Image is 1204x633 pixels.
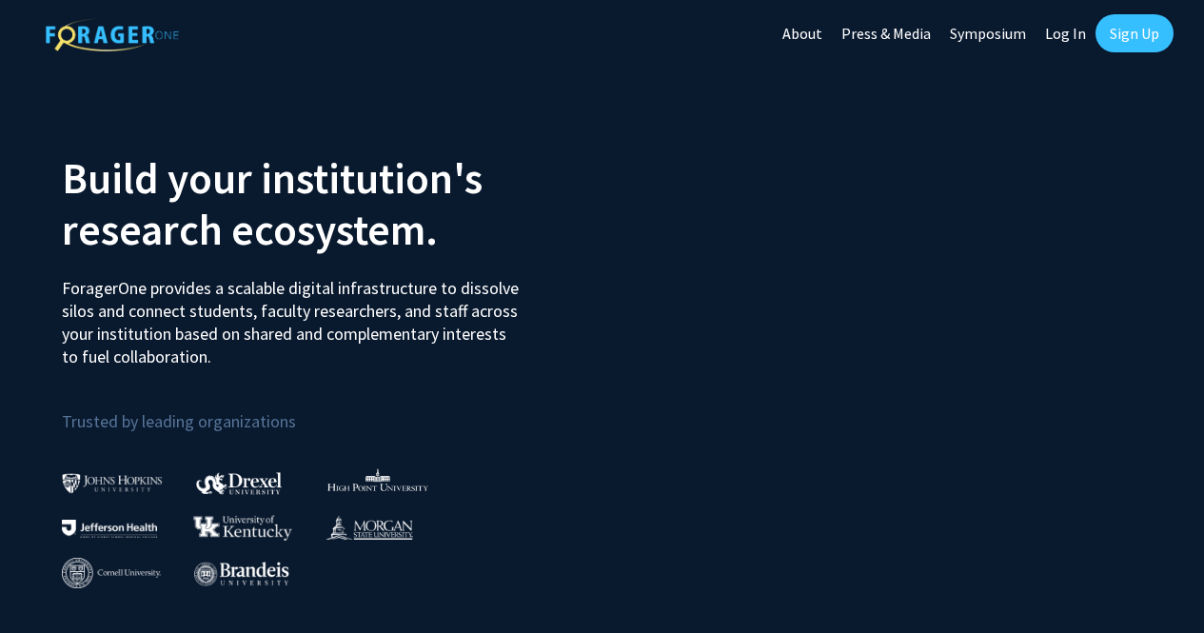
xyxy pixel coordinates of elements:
[62,152,588,255] h2: Build your institution's research ecosystem.
[62,520,157,538] img: Thomas Jefferson University
[62,384,588,436] p: Trusted by leading organizations
[327,468,428,491] img: High Point University
[62,473,163,493] img: Johns Hopkins University
[194,562,289,585] img: Brandeis University
[62,263,524,368] p: ForagerOne provides a scalable digital infrastructure to dissolve silos and connect students, fac...
[46,18,179,51] img: ForagerOne Logo
[62,558,161,589] img: Cornell University
[193,515,292,541] img: University of Kentucky
[196,472,282,494] img: Drexel University
[1095,14,1174,52] a: Sign Up
[326,515,413,540] img: Morgan State University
